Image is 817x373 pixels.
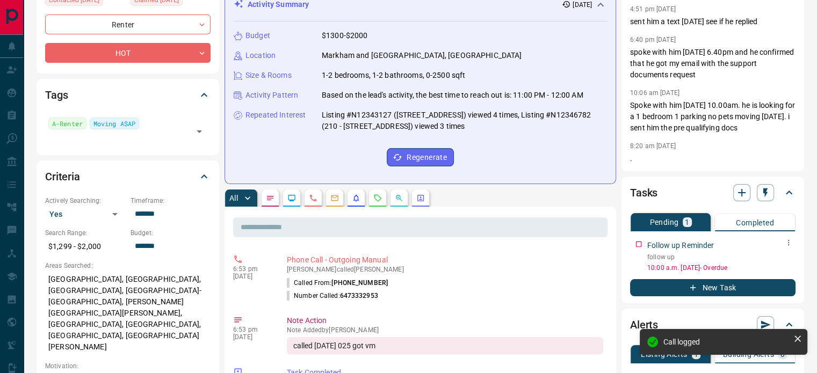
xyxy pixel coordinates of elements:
p: 8:20 am [DATE] [630,142,676,150]
p: follow up [647,252,796,262]
h2: Alerts [630,316,658,333]
div: Renter [45,14,211,34]
p: 6:53 pm [233,326,271,333]
div: Tags [45,82,211,108]
span: Moving ASAP [93,118,135,129]
div: Call logged [663,338,789,346]
p: 6:53 pm [233,265,271,273]
button: Open [192,124,207,139]
p: . [630,153,796,164]
p: 10:06 am [DATE] [630,89,679,97]
p: $1300-$2000 [322,30,367,41]
div: Criteria [45,164,211,189]
p: 6:40 pm [DATE] [630,36,676,43]
p: Phone Call - Outgoing Manual [287,254,603,266]
p: Actively Searching: [45,196,125,206]
div: Tasks [630,180,796,206]
p: Based on the lead's activity, the best time to reach out is: 11:00 PM - 12:00 AM [322,90,583,101]
p: Spoke with him [DATE] 10.00am. he is looking for a 1 bedroom 1 parking no pets moving [DATE]. i s... [630,100,796,134]
p: Called From: [287,278,388,288]
p: $1,299 - $2,000 [45,238,125,255]
p: Pending [649,218,678,226]
p: Listing #N12343127 ([STREET_ADDRESS]) viewed 4 times, Listing #N12346782 (210 - [STREET_ADDRESS])... [322,109,607,132]
p: Location [245,50,276,61]
div: Yes [45,206,125,223]
p: Budget: [131,228,211,238]
h2: Tasks [630,184,657,201]
p: Follow up Reminder [647,240,714,251]
p: Budget [245,30,270,41]
span: 6473332953 [340,292,378,299]
svg: Agent Actions [416,194,425,202]
svg: Listing Alerts [352,194,360,202]
div: Alerts [630,312,796,338]
p: [GEOGRAPHIC_DATA], [GEOGRAPHIC_DATA], [GEOGRAPHIC_DATA], [GEOGRAPHIC_DATA]-[GEOGRAPHIC_DATA], [PE... [45,270,211,356]
svg: Calls [309,194,317,202]
svg: Requests [373,194,382,202]
p: spoke with him [DATE] 6.40pm and he confirmed that he got my email with the support documents req... [630,47,796,81]
p: 1 [685,218,689,226]
p: 1-2 bedrooms, 1-2 bathrooms, 0-2500 sqft [322,70,465,81]
span: A-Renter [52,118,83,129]
p: 10:00 a.m. [DATE] - Overdue [647,263,796,273]
div: called [DATE] 025 got vm [287,337,603,354]
svg: Lead Browsing Activity [287,194,296,202]
p: Areas Searched: [45,261,211,270]
p: 4:51 pm [DATE] [630,5,676,13]
span: [PHONE_NUMBER] [331,279,388,287]
p: Markham and [GEOGRAPHIC_DATA], [GEOGRAPHIC_DATA] [322,50,522,61]
p: All [229,194,238,202]
h2: Tags [45,86,68,104]
p: Search Range: [45,228,125,238]
p: Timeframe: [131,196,211,206]
h2: Criteria [45,168,80,185]
svg: Opportunities [395,194,403,202]
p: Note Added by [PERSON_NAME] [287,326,603,334]
p: Motivation: [45,361,211,371]
p: Activity Pattern [245,90,298,101]
p: Note Action [287,315,603,326]
p: Repeated Interest [245,109,306,121]
p: [DATE] [233,333,271,341]
svg: Notes [266,194,274,202]
p: [DATE] [233,273,271,280]
button: New Task [630,279,796,296]
p: Size & Rooms [245,70,292,81]
button: Regenerate [387,148,454,166]
p: Number Called: [287,291,378,301]
p: sent him a text [DATE] see if he replied [630,16,796,27]
svg: Emails [330,194,339,202]
p: [PERSON_NAME] called [PERSON_NAME] [287,266,603,273]
p: Completed [736,219,774,226]
div: HOT [45,43,211,63]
